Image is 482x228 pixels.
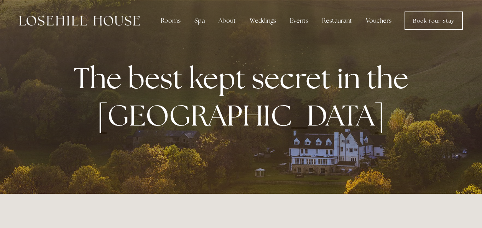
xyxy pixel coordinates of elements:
a: Vouchers [360,13,398,28]
div: Rooms [155,13,187,28]
a: Book Your Stay [405,12,463,30]
strong: The best kept secret in the [GEOGRAPHIC_DATA] [74,59,415,134]
div: Weddings [243,13,282,28]
div: About [212,13,242,28]
div: Events [284,13,314,28]
img: Losehill House [19,16,140,26]
div: Restaurant [316,13,358,28]
div: Spa [188,13,211,28]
